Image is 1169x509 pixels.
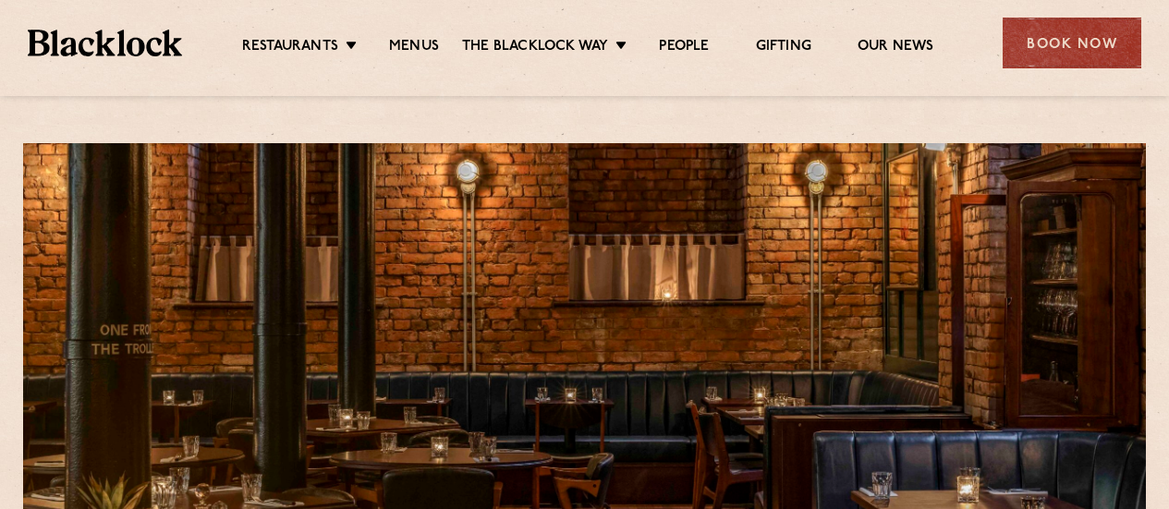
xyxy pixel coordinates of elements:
[242,38,338,58] a: Restaurants
[389,38,439,58] a: Menus
[28,30,182,55] img: BL_Textured_Logo-footer-cropped.svg
[1003,18,1141,68] div: Book Now
[462,38,608,58] a: The Blacklock Way
[858,38,934,58] a: Our News
[756,38,811,58] a: Gifting
[659,38,709,58] a: People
